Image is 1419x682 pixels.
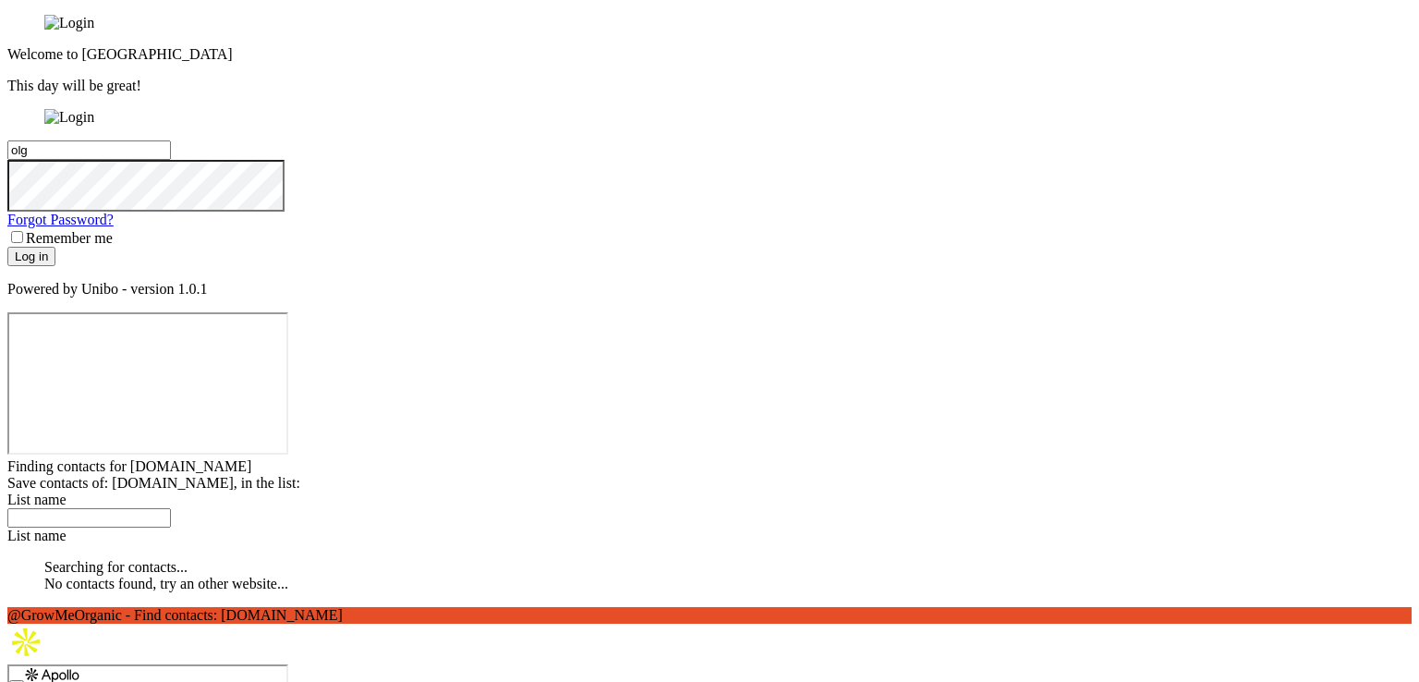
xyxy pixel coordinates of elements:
[11,231,23,243] input: Remember me
[44,559,1412,576] div: Searching for contacts...
[44,109,94,126] img: Login
[7,624,44,661] img: Apollo
[7,492,1412,508] div: List name
[7,607,1412,624] div: @
[7,247,55,266] button: Log in
[21,607,343,623] span: GrowMeOrganic - Find contacts: [DOMAIN_NAME]
[7,508,171,528] input: null
[7,281,1412,298] p: Powered by Unibo - version 1.0.1
[44,15,94,31] img: Login
[7,212,114,227] a: Forgot Password?
[7,528,1412,544] div: List name
[7,458,1412,475] div: Finding contacts for [DOMAIN_NAME]
[7,475,1412,544] div: Save contacts of: [DOMAIN_NAME], in the list:
[7,140,171,160] input: Email
[44,576,1412,592] div: No contacts found, try an other website...
[7,46,1412,63] p: Welcome to [GEOGRAPHIC_DATA]
[7,78,1412,94] p: This day will be great!
[7,230,113,246] label: Remember me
